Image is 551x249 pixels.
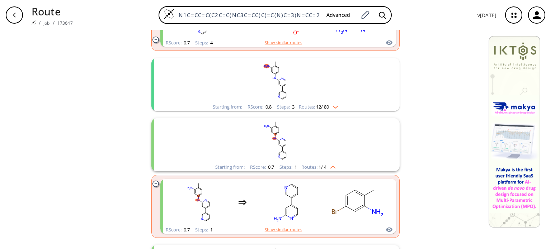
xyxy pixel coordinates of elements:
[319,165,326,169] span: 1 / 4
[265,39,302,46] button: Show similar routes
[254,180,319,225] svg: Nc1cc(-c2cccnc2)ccn1
[209,226,213,233] span: 1
[316,105,329,109] span: 12 / 80
[182,58,369,103] svg: Cc1ccc(Nc2cc(-c3cccnc3)ccn2)cc1N
[321,9,356,22] button: Advanced
[39,19,41,27] li: /
[489,36,540,228] img: Banner
[195,40,213,45] div: Steps :
[264,104,272,110] span: 0.8
[248,105,272,109] div: RScore :
[32,20,36,25] img: Spaya logo
[183,226,190,233] span: 0.7
[174,11,321,19] input: Enter SMILES
[183,39,190,46] span: 0.7
[326,180,390,225] svg: Cc1ccc(Br)cc1N
[250,165,274,169] div: RScore :
[195,228,213,232] div: Steps :
[326,163,336,169] img: Up
[32,4,73,19] p: Route
[209,39,213,46] span: 4
[164,9,174,19] img: Logo Spaya
[279,165,297,169] div: Steps :
[166,180,231,225] svg: Cc1ccc(Nc2cc(-c3cccnc3)ccn2)cc1N
[277,105,295,109] div: Steps :
[299,105,338,109] div: Routes:
[291,104,295,110] span: 3
[166,40,190,45] div: RScore :
[477,11,496,19] p: v [DATE]
[265,226,302,233] button: Show similar routes
[301,165,336,169] div: Routes:
[57,20,73,26] a: 173647
[166,228,190,232] div: RScore :
[213,105,242,109] div: Starting from:
[215,165,245,169] div: Starting from:
[53,19,55,27] li: /
[43,20,50,26] a: Job
[182,118,369,163] svg: Cc1ccc(Nc2cc(-c3cccnc3)ccn2)cc1N
[267,164,274,170] span: 0.7
[329,103,338,109] img: Down
[293,164,297,170] span: 1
